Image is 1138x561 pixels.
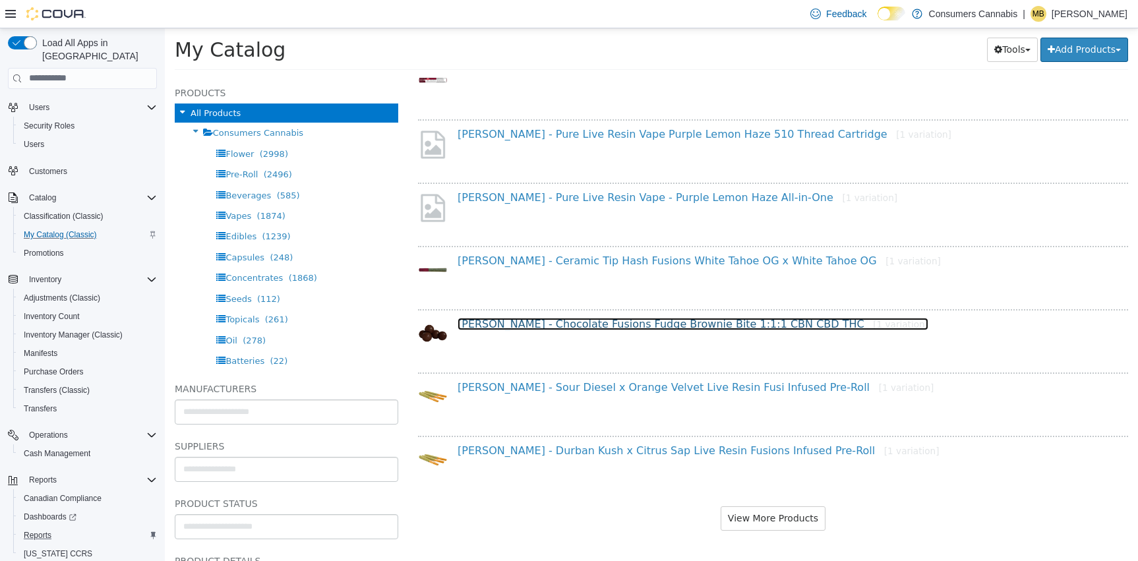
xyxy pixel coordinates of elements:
span: MB [1033,6,1044,22]
span: Capsules [61,224,100,234]
span: Beverages [61,162,106,172]
span: Batteries [61,328,100,338]
h5: Manufacturers [10,353,233,369]
h5: Product Details [10,525,233,541]
span: (278) [78,307,101,317]
button: Security Roles [13,117,162,135]
span: Dashboards [24,512,76,522]
span: Pre-Roll [61,141,93,151]
span: (1239) [97,203,125,213]
span: Transfers [24,403,57,414]
span: All Products [26,80,76,90]
img: 150 [253,37,283,67]
button: Manifests [13,344,162,363]
span: Vapes [61,183,86,192]
a: Inventory Manager (Classic) [18,327,128,343]
span: Seeds [61,266,86,276]
a: Transfers (Classic) [18,382,95,398]
span: Classification (Classic) [18,208,157,224]
a: Promotions [18,245,69,261]
a: Transfers [18,401,62,417]
span: (112) [92,266,115,276]
span: Operations [29,430,68,440]
input: Dark Mode [878,7,905,20]
a: Classification (Classic) [18,208,109,224]
span: Consumers Cannabis [48,100,138,109]
p: Consumers Cannabis [929,6,1018,22]
a: Purchase Orders [18,364,89,380]
span: Manifests [18,345,157,361]
a: [PERSON_NAME] - Ceramic Tip Hash Fusions White Tahoe OG x White Tahoe OG[1 variation] [293,226,776,239]
span: (1868) [124,245,152,254]
button: Add Products [876,9,963,34]
a: Canadian Compliance [18,490,107,506]
span: Purchase Orders [18,364,157,380]
button: Inventory Count [13,307,162,326]
a: [PERSON_NAME] - Pure Live Resin Vape - Purple Lemon Haze All-in-One[1 variation] [293,163,733,175]
button: Catalog [3,189,162,207]
small: [1 variation] [719,417,775,428]
img: Cova [26,7,86,20]
span: Users [29,102,49,113]
button: Adjustments (Classic) [13,289,162,307]
span: Promotions [24,248,64,258]
span: Inventory Count [24,311,80,322]
span: Transfers (Classic) [18,382,157,398]
button: Transfers (Classic) [13,381,162,399]
button: Purchase Orders [13,363,162,381]
a: [PERSON_NAME] - Sour Diesel x Orange Velvet Live Resin Fusi Infused Pre-Roll[1 variation] [293,353,769,365]
a: Users [18,136,49,152]
span: Transfers [18,401,157,417]
span: Users [24,100,157,115]
span: Oil [61,307,72,317]
span: Flower [61,121,89,131]
img: missing-image.png [253,100,283,133]
span: Customers [29,166,67,177]
a: Inventory Count [18,309,85,324]
a: [PERSON_NAME] - Chocolate Fusions Fudge Brownie Bite 1:1:1 CBN CBD THC[1 variation] [293,289,764,302]
span: Promotions [18,245,157,261]
span: Inventory [24,272,157,287]
img: 150 [253,227,283,256]
span: Inventory Manager (Classic) [18,327,157,343]
span: Security Roles [18,118,157,134]
button: Users [13,135,162,154]
img: 150 [253,353,283,383]
button: Canadian Compliance [13,489,162,508]
a: Security Roles [18,118,80,134]
h5: Suppliers [10,410,233,426]
a: Cash Management [18,446,96,461]
button: Operations [3,426,162,444]
span: Reports [24,472,157,488]
div: Michael Bertani [1031,6,1046,22]
button: Catalog [24,190,61,206]
span: Inventory Manager (Classic) [24,330,123,340]
span: [US_STATE] CCRS [24,548,92,559]
a: Adjustments (Classic) [18,290,105,306]
span: Concentrates [61,245,118,254]
button: Inventory [24,272,67,287]
button: Reports [13,526,162,545]
a: Customers [24,163,73,179]
span: (22) [105,328,123,338]
a: [PERSON_NAME] - Durban Kush x Citrus Sap Live Resin Fusions Infused Pre-Roll[1 variation] [293,416,775,428]
span: My Catalog (Classic) [18,227,157,243]
span: Customers [24,163,157,179]
span: (261) [100,286,123,296]
span: Catalog [29,192,56,203]
span: (2496) [99,141,127,151]
span: Inventory [29,274,61,285]
button: View More Products [556,478,661,502]
button: Inventory Manager (Classic) [13,326,162,344]
span: Reports [24,530,51,541]
img: 150 [253,417,283,446]
small: [1 variation] [714,354,769,365]
button: Reports [3,471,162,489]
button: Users [24,100,55,115]
span: Edibles [61,203,92,213]
span: Dashboards [18,509,157,525]
span: Purchase Orders [24,367,84,377]
small: [1 variation] [708,291,764,301]
button: Customers [3,162,162,181]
